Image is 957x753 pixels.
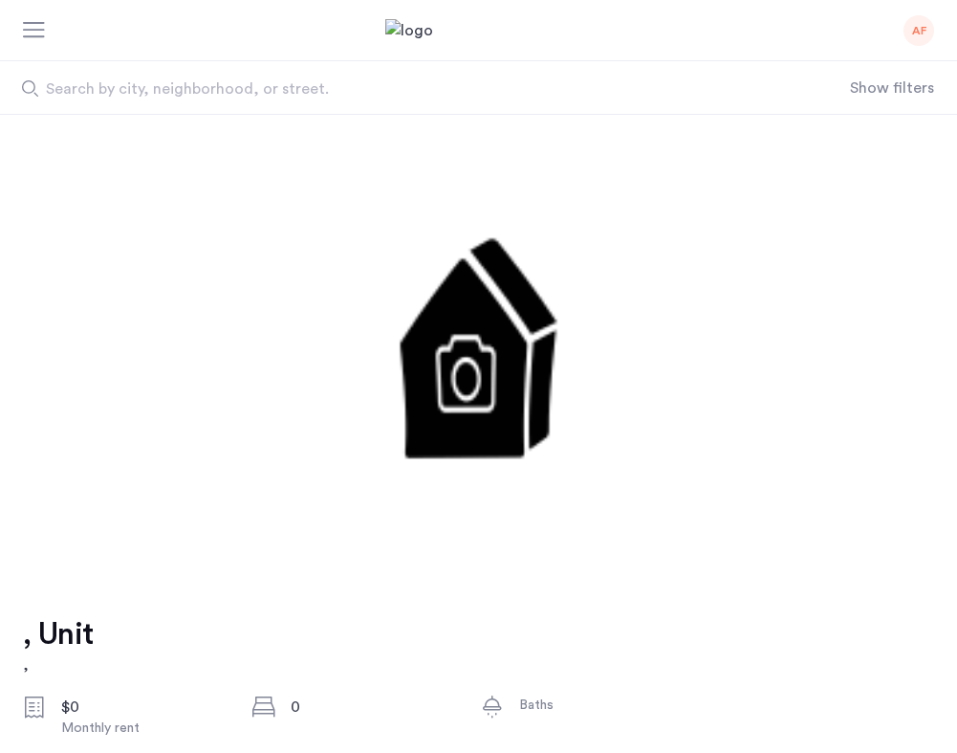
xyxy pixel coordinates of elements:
[46,78,726,100] span: Search by city, neighborhood, or street.
[172,115,785,569] img: 2.gif
[23,653,93,676] h2: ,
[291,696,451,719] div: 0
[23,615,93,676] a: , Unit,
[903,15,934,46] div: AF
[519,696,680,715] div: Baths
[61,719,222,738] div: Monthly rent
[850,77,934,100] button: Show or hide filters
[61,696,222,719] div: $0
[385,19,573,42] img: logo
[385,19,573,42] a: Cazamio logo
[23,615,93,653] h1: , Unit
